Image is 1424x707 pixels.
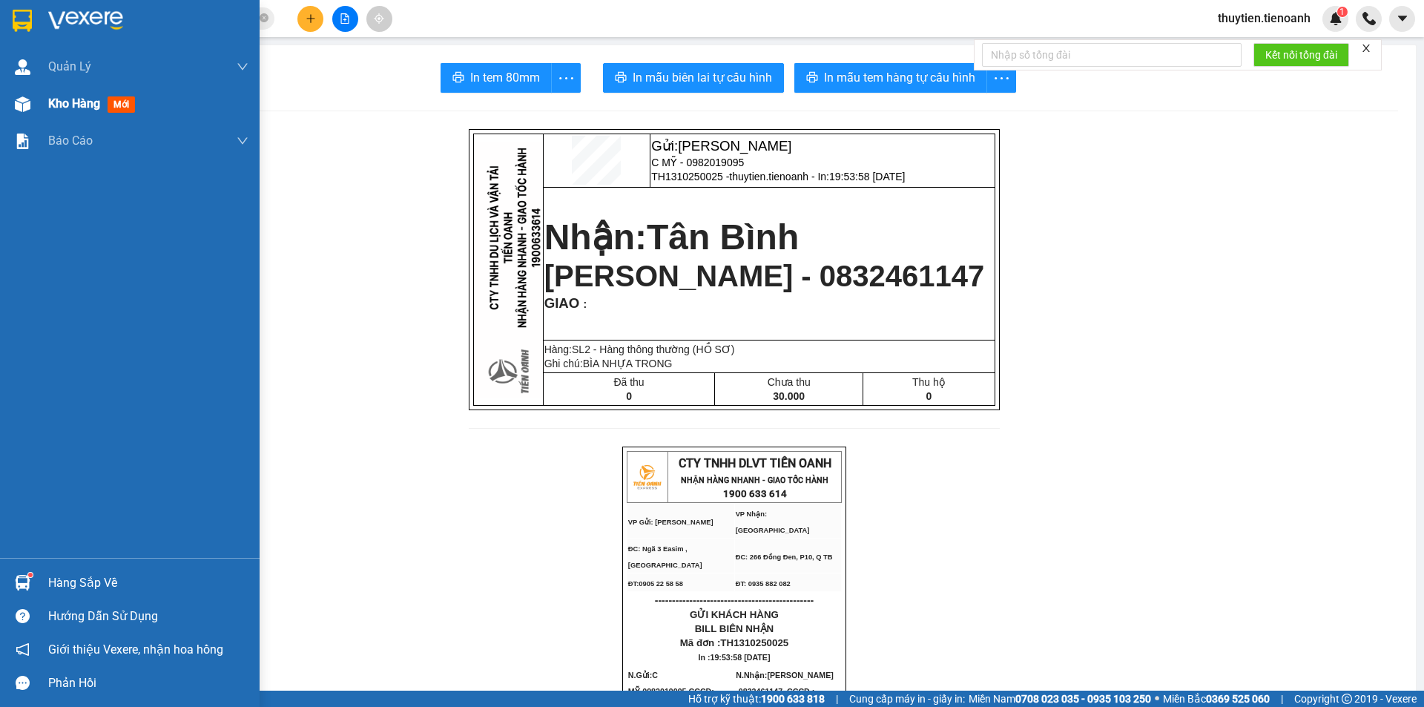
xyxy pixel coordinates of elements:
span: thuytien.tienoanh [1206,9,1322,27]
strong: 1900 633 818 [761,693,825,705]
span: Kho hàng [48,96,100,111]
span: close [1361,43,1371,53]
span: Đã thu [613,376,644,388]
span: Hỗ trợ kỹ thuật: [688,691,825,707]
img: warehouse-icon [15,59,30,75]
span: 0982019095. [642,687,716,696]
span: N.Gửi: [628,671,716,696]
span: caret-down [1396,12,1409,25]
span: GIAO [544,295,580,311]
strong: Nhận: [544,217,800,257]
span: | [836,691,838,707]
span: | [1281,691,1283,707]
img: warehouse-icon [15,575,30,591]
span: Chưa thu [768,376,811,388]
span: - [640,687,716,696]
span: thuytien.tienoanh - In: [729,171,905,182]
span: CCCD: [689,687,716,696]
span: Miền Bắc [1163,691,1270,707]
span: down [237,135,248,147]
span: ĐC: Ngã 3 Easim ,[GEOGRAPHIC_DATA] [628,545,702,569]
span: N.Nhận: [736,671,834,696]
button: Kết nối tổng đài [1253,43,1349,67]
span: Cung cấp máy in - giấy in: [849,691,965,707]
button: file-add [332,6,358,32]
span: 0 [926,390,932,402]
span: close-circle [260,13,268,22]
span: message [16,676,30,690]
button: printerIn mẫu biên lai tự cấu hình [603,63,784,93]
span: BILL BIÊN NHẬN [695,623,774,634]
span: aim [374,13,384,24]
span: Quản Lý [48,57,91,76]
span: notification [16,642,30,657]
span: 19:53:58 [DATE] [711,653,771,662]
span: ĐT:0905 22 58 58 [628,580,683,588]
img: warehouse-icon [15,96,30,112]
span: [PERSON_NAME] - [736,671,834,696]
span: VP Nhận: [GEOGRAPHIC_DATA] [736,510,810,534]
span: ĐC: 266 Đồng Đen, P10, Q TB [736,553,833,561]
img: solution-icon [15,134,30,149]
span: 19:53:58 [DATE] [829,171,905,182]
button: plus [297,6,323,32]
span: Mã đơn : [680,637,789,648]
div: Hướng dẫn sử dụng [48,605,248,628]
span: close-circle [260,12,268,26]
span: 2 - Hàng thông thường (HỒ SƠ) [584,343,734,355]
strong: NHẬN HÀNG NHANH - GIAO TỐC HÀNH [681,476,828,485]
span: In tem 80mm [470,68,540,87]
span: [PERSON_NAME] - 0832461147 [544,260,985,292]
span: Báo cáo [48,131,93,150]
span: Giới thiệu Vexere, nhận hoa hồng [48,640,223,659]
span: TH1310250025 [720,637,788,648]
span: Thu hộ [912,376,946,388]
img: phone-icon [1362,12,1376,25]
span: down [237,61,248,73]
span: CTY TNHH DLVT TIẾN OANH [679,456,831,470]
span: Gửi: [651,138,791,154]
span: TH1310250025 - [651,171,905,182]
span: more [987,69,1015,88]
strong: 0708 023 035 - 0935 103 250 [1015,693,1151,705]
button: more [986,63,1016,93]
span: 1 [1339,7,1345,17]
span: printer [806,71,818,85]
img: logo-vxr [13,10,32,32]
input: Nhập số tổng đài [982,43,1242,67]
span: ĐT: 0935 882 082 [736,580,791,588]
span: C MỸ [628,671,658,696]
sup: 1 [1337,7,1348,17]
span: Ghi chú: [544,358,673,369]
span: printer [615,71,627,85]
span: Miền Nam [969,691,1151,707]
span: [PERSON_NAME] [678,138,791,154]
span: 30.000 [773,390,805,402]
span: In mẫu tem hàng tự cấu hình [824,68,975,87]
span: Tân Bình [647,217,799,257]
strong: 1900 633 614 [723,488,787,499]
span: In : [699,653,771,662]
span: file-add [340,13,350,24]
button: printerIn mẫu tem hàng tự cấu hình [794,63,987,93]
span: Hàng:SL [544,343,735,355]
sup: 1 [28,573,33,577]
span: 0832461147. CCCD : [739,687,814,696]
span: BÌA NHỰA TRONG [583,358,673,369]
div: Phản hồi [48,672,248,694]
span: VP Gửi: [PERSON_NAME] [628,519,713,526]
button: more [551,63,581,93]
span: C MỸ - 0982019095 [651,157,744,168]
span: copyright [1342,694,1352,704]
span: ⚪️ [1155,696,1159,702]
span: more [552,69,580,88]
strong: 0369 525 060 [1206,693,1270,705]
div: Hàng sắp về [48,572,248,594]
span: plus [306,13,316,24]
span: question-circle [16,609,30,623]
img: icon-new-feature [1329,12,1342,25]
span: : [579,298,587,310]
span: Kết nối tổng đài [1265,47,1337,63]
span: mới [108,96,135,113]
span: 0 [626,390,632,402]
